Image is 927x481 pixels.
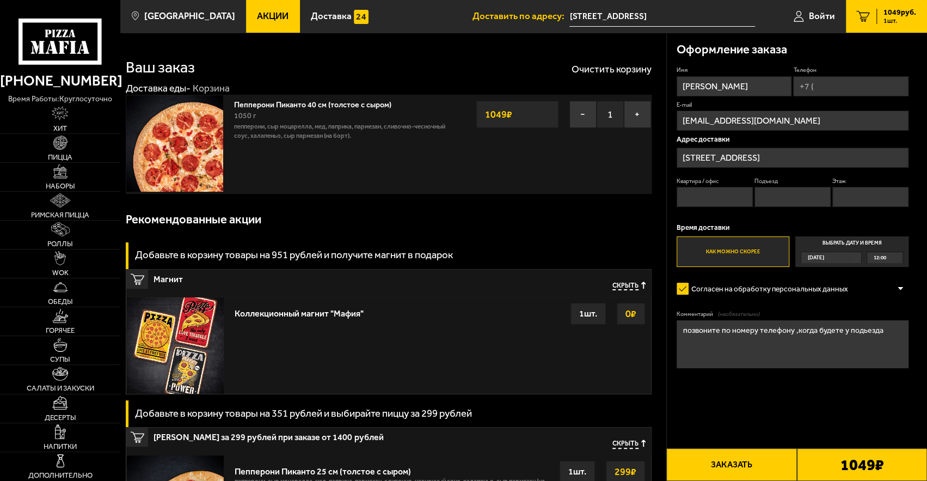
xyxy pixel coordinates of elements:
span: Супы [50,356,70,363]
label: E-mail [677,101,908,109]
span: Пицца [48,154,72,161]
span: Магнит [154,270,468,284]
label: Квартира / офис [677,178,753,186]
span: Горячее [46,327,75,334]
span: 1 шт. [883,17,916,24]
a: Пепперони Пиканто 40 см (толстое с сыром) [234,98,401,109]
button: Скрыть [612,282,646,291]
label: Как можно скорее [677,236,790,267]
a: Коллекционный магнит "Мафия"0₽1шт. [126,297,651,394]
button: Очистить корзину [572,64,652,74]
span: (необязательно) [717,310,759,319]
label: Подъезд [754,178,831,186]
span: Десерты [45,414,76,421]
span: Скрыть [612,440,639,449]
h3: Рекомендованные акции [126,214,261,226]
label: Этаж [832,178,908,186]
span: 1 [597,101,624,128]
h1: Ваш заказ [126,59,195,75]
p: Время доставки [677,224,908,231]
div: Пепперони Пиканто 25 см (толстое с сыром) [235,461,550,477]
span: Обеды [48,298,73,305]
div: 1 шт. [570,303,606,325]
label: Телефон [793,66,908,75]
span: Войти [809,11,835,21]
input: Ваш адрес доставки [569,7,755,27]
input: +7 ( [793,76,908,96]
span: 12:00 [874,252,886,263]
span: WOK [52,269,69,276]
a: Доставка еды- [126,82,191,94]
span: 1049 руб. [883,9,916,16]
span: Роллы [47,240,73,247]
button: Скрыть [612,440,646,449]
h3: Оформление заказа [677,44,787,56]
h3: Добавьте в корзину товары на 951 рублей и получите магнит в подарок [135,250,453,260]
h3: Добавьте в корзину товары на 351 рублей и выбирайте пиццу за 299 рублей [135,409,472,419]
img: 15daf4d41897b9f0e9f617042186c801.svg [354,10,369,25]
span: 1050 г [234,111,256,120]
span: Дополнительно [28,472,93,479]
span: [PERSON_NAME] за 299 рублей при заказе от 1400 рублей [154,428,468,442]
strong: 0 ₽ [623,303,639,324]
input: @ [677,111,908,131]
span: Салаты и закуски [27,385,94,392]
label: Выбрать дату и время [795,236,908,267]
label: Комментарий [677,310,908,319]
span: Доставка [311,11,352,21]
span: [DATE] [808,252,824,263]
span: Доставить по адресу: [472,11,569,21]
button: Заказать [666,448,796,481]
span: Наборы [46,182,75,190]
button: + [624,101,651,128]
span: Акции [257,11,288,21]
strong: 1049 ₽ [482,104,515,125]
label: Имя [677,66,791,75]
span: Скрыть [612,282,639,291]
button: − [569,101,597,128]
span: Напитки [44,443,77,450]
div: Корзина [193,82,230,95]
span: [GEOGRAPHIC_DATA] [144,11,235,21]
p: Адрес доставки [677,136,908,143]
span: Хит [53,125,67,132]
b: 1049 ₽ [840,457,883,472]
p: пепперони, сыр Моцарелла, мед, паприка, пармезан, сливочно-чесночный соус, халапеньо, сыр пармеза... [234,122,447,141]
label: Согласен на обработку персональных данных [677,279,857,299]
span: Римская пицца [31,211,89,218]
div: Коллекционный магнит "Мафия" [235,303,364,319]
input: Имя [677,76,791,96]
